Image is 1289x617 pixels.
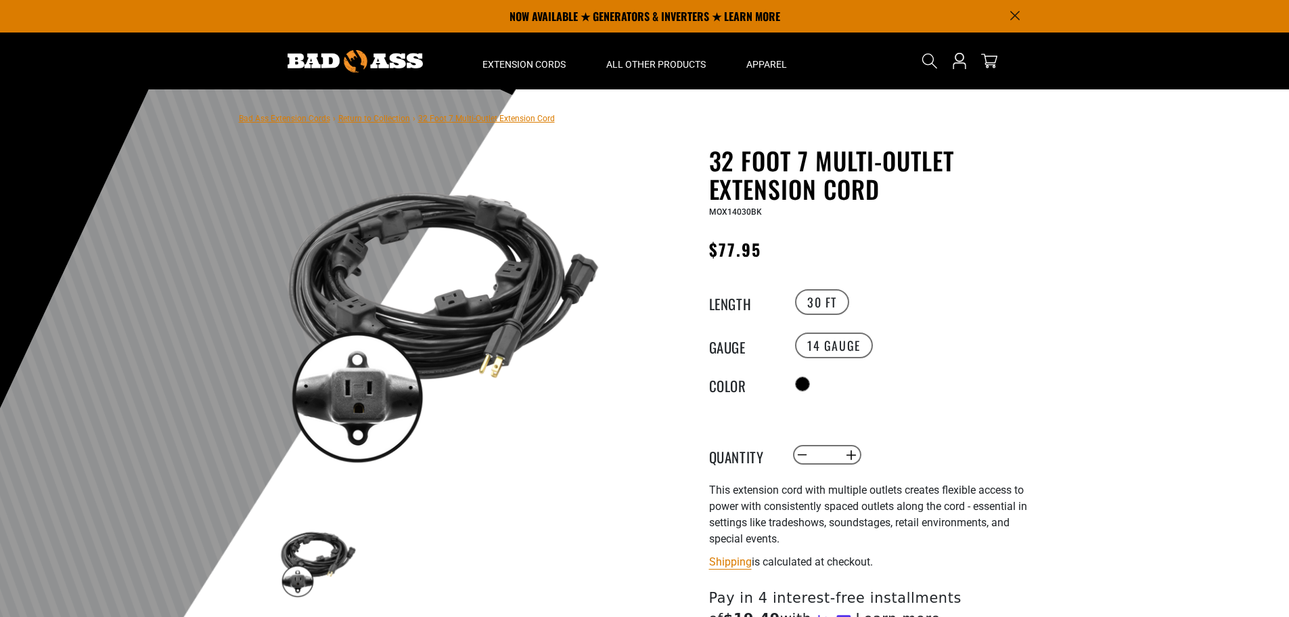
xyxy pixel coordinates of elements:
summary: All Other Products [586,33,726,89]
h1: 32 Foot 7 Multi-Outlet Extension Cord [709,146,1041,203]
img: black [279,149,605,475]
label: 30 FT [795,289,849,315]
span: $77.95 [709,237,761,261]
nav: breadcrumbs [239,110,555,126]
span: › [333,114,336,123]
span: Apparel [746,58,787,70]
a: Bad Ass Extension Cords [239,114,330,123]
img: black [279,522,357,600]
span: All Other Products [606,58,706,70]
a: Shipping [709,555,752,568]
summary: Extension Cords [462,33,586,89]
span: This extension cord with multiple outlets creates flexible access to power with consistently spac... [709,484,1027,545]
summary: Search [919,50,941,72]
legend: Gauge [709,337,777,354]
label: Quantity [709,446,777,464]
summary: Apparel [726,33,807,89]
legend: Color [709,375,777,393]
a: Return to Collection [338,114,410,123]
label: 14 Gauge [795,333,873,358]
legend: Length [709,293,777,311]
img: Bad Ass Extension Cords [288,50,423,72]
div: is calculated at checkout. [709,553,1041,571]
span: Extension Cords [482,58,566,70]
span: MOX14030BK [709,207,762,217]
span: › [413,114,415,123]
span: 32 Foot 7 Multi-Outlet Extension Cord [418,114,555,123]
